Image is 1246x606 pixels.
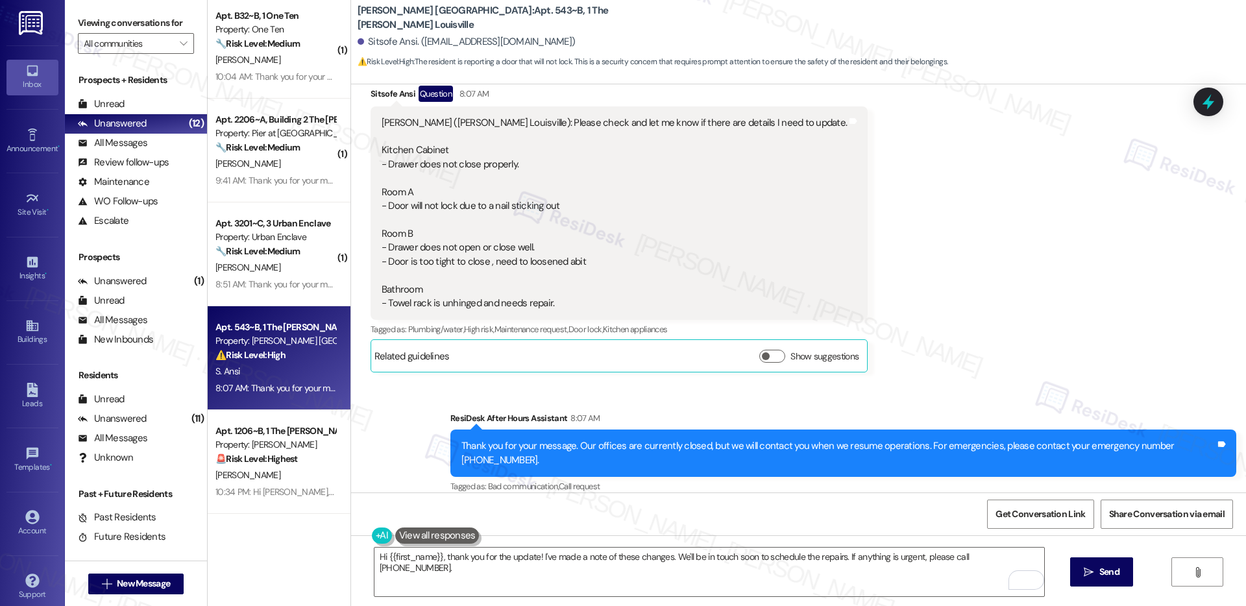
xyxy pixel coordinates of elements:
span: S. Ansi [215,365,239,377]
div: All Messages [78,431,147,445]
button: Share Conversation via email [1101,500,1233,529]
div: 9:41 AM: Thank you for your message. Our offices are currently closed, but we will contact you wh... [215,175,974,186]
div: Question [419,86,453,102]
div: Property: [PERSON_NAME] [215,438,336,452]
div: Property: One Ten [215,23,336,36]
span: • [58,142,60,151]
div: All Messages [78,313,147,327]
button: Send [1070,557,1133,587]
div: Unknown [78,451,133,465]
div: Unread [78,97,125,111]
div: New Inbounds [78,333,153,346]
span: Maintenance request , [495,324,568,335]
span: Get Conversation Link [996,507,1085,521]
div: (12) [186,114,207,134]
div: 10:04 AM: Thank you for your message. Our offices are currently closed, but we will contact you w... [215,71,981,82]
div: Apt. 543~B, 1 The [PERSON_NAME] Louisville [215,321,336,334]
a: Insights • [6,251,58,286]
div: 8:07 AM [567,411,600,425]
span: High risk , [464,324,495,335]
button: Get Conversation Link [987,500,1093,529]
strong: ⚠️ Risk Level: High [358,56,413,67]
a: Buildings [6,315,58,350]
div: Unanswered [78,117,147,130]
i:  [102,579,112,589]
div: (11) [188,409,207,429]
span: Plumbing/water , [408,324,464,335]
input: All communities [84,33,173,54]
div: All Messages [78,136,147,150]
div: Unanswered [78,274,147,288]
span: Door lock , [568,324,604,335]
strong: 🚨 Risk Level: Highest [215,453,298,465]
strong: ⚠️ Risk Level: High [215,349,286,361]
div: Residents [65,369,207,382]
i:  [1193,567,1203,577]
a: Support [6,570,58,605]
a: Inbox [6,60,58,95]
span: • [50,461,52,470]
span: Bad communication , [488,481,559,492]
strong: 🔧 Risk Level: Medium [215,38,300,49]
div: Prospects + Residents [65,73,207,87]
div: Unread [78,393,125,406]
div: Future Residents [78,530,165,544]
textarea: To enrich screen reader interactions, please activate Accessibility in Grammarly extension settings [374,548,1044,596]
span: [PERSON_NAME] [215,158,280,169]
div: 8:51 AM: Thank you for your message. Our offices are currently closed, but we will contact you wh... [215,278,974,290]
div: Apt. B32~B, 1 One Ten [215,9,336,23]
div: Apt. 3201~C, 3 Urban Enclave [215,217,336,230]
a: Site Visit • [6,188,58,223]
i:  [1084,567,1093,577]
span: Kitchen appliances [603,324,667,335]
div: Prospects [65,250,207,264]
div: 8:07 AM: Thank you for your message. Our offices are currently closed, but we will contact you wh... [215,382,977,394]
span: [PERSON_NAME] [215,469,280,481]
span: Call request [559,481,600,492]
div: Tagged as: [371,320,868,339]
div: Property: Pier at [GEOGRAPHIC_DATA] [215,127,336,140]
img: ResiDesk Logo [19,11,45,35]
div: Property: [PERSON_NAME] [GEOGRAPHIC_DATA] [215,334,336,348]
strong: 🔧 Risk Level: Medium [215,245,300,257]
div: Review follow-ups [78,156,169,169]
span: Send [1099,565,1119,579]
span: [PERSON_NAME] [215,261,280,273]
div: 10:34 PM: Hi [PERSON_NAME], I understand the hot water outage is concerning. Were you able to rep... [215,486,742,498]
div: Apt. 2206~A, Building 2 The [PERSON_NAME] [215,113,336,127]
strong: 🔧 Risk Level: Medium [215,141,300,153]
div: Unanswered [78,412,147,426]
div: Past Residents [78,511,156,524]
div: [PERSON_NAME] ([PERSON_NAME] Louisville): Please check and let me know if there are details I nee... [382,116,847,311]
div: WO Follow-ups [78,195,158,208]
div: Property: Urban Enclave [215,230,336,244]
span: : The resident is reporting a door that will not lock. This is a security concern that requires p... [358,55,947,69]
i:  [180,38,187,49]
div: Thank you for your message. Our offices are currently closed, but we will contact you when we res... [461,439,1215,467]
div: Maintenance [78,175,149,189]
label: Viewing conversations for [78,13,194,33]
div: Escalate [78,214,128,228]
a: Account [6,506,58,541]
a: Templates • [6,442,58,478]
div: Tagged as: [450,477,1236,496]
div: Related guidelines [374,350,450,369]
div: Unread [78,294,125,308]
div: Past + Future Residents [65,487,207,501]
div: 8:07 AM [456,87,489,101]
span: • [45,269,47,278]
a: Leads [6,379,58,414]
label: Show suggestions [790,350,859,363]
div: (1) [191,271,207,291]
button: New Message [88,574,184,594]
span: New Message [117,577,170,590]
span: Share Conversation via email [1109,507,1225,521]
div: ResiDesk After Hours Assistant [450,411,1236,430]
div: Sitsofe Ansi [371,86,868,106]
span: • [47,206,49,215]
div: Apt. 1206~B, 1 The [PERSON_NAME] Rochester [215,424,336,438]
b: [PERSON_NAME] [GEOGRAPHIC_DATA]: Apt. 543~B, 1 The [PERSON_NAME] Louisville [358,4,617,32]
div: Sitsofe Ansi. ([EMAIL_ADDRESS][DOMAIN_NAME]) [358,35,575,49]
span: [PERSON_NAME] [215,54,280,66]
